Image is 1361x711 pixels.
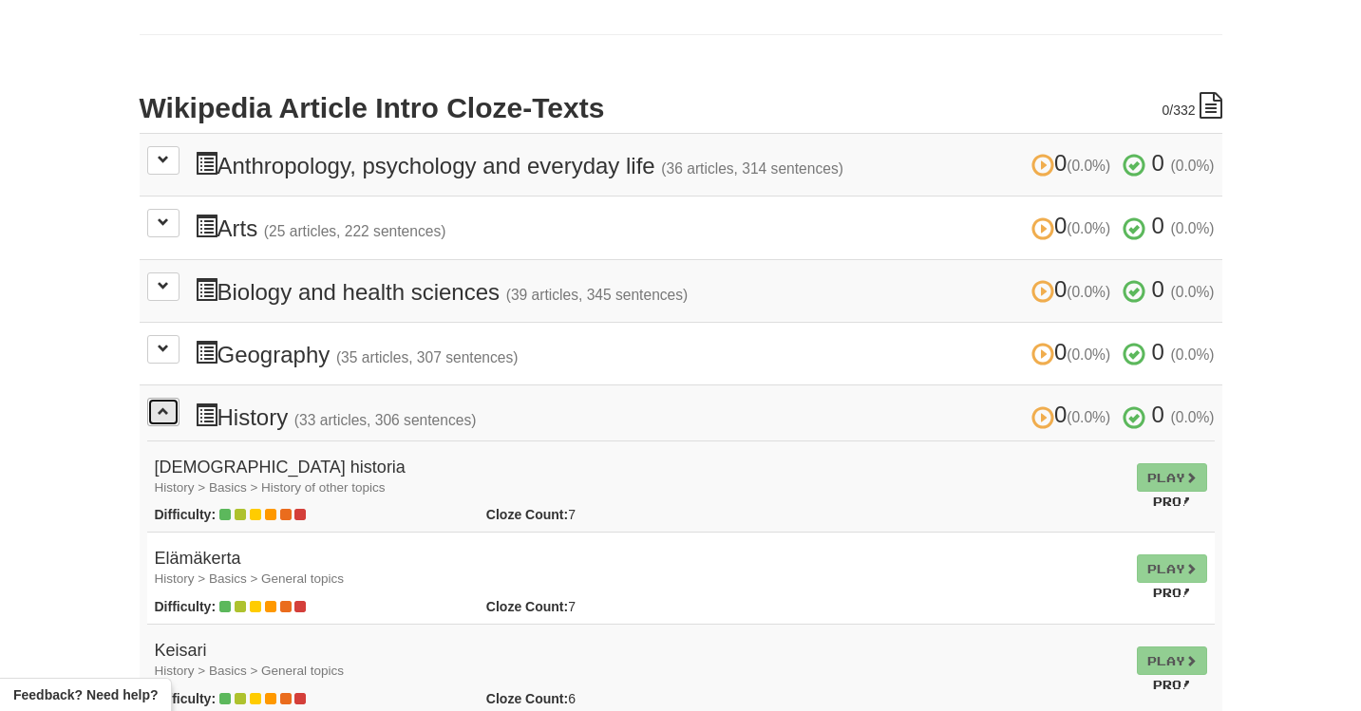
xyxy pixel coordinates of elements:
[1067,346,1110,363] small: (0.0%)
[472,689,721,708] div: 6
[1162,92,1221,120] div: /332
[1171,220,1215,236] small: (0.0%)
[1162,103,1169,118] span: 0
[155,599,217,614] strong: Difficulty:
[195,151,1215,178] h3: Anthropology, psychology and everyday life
[486,507,568,522] strong: Cloze Count:
[1152,402,1164,427] span: 0
[155,571,345,586] small: History > Basics > General topics
[1067,284,1110,300] small: (0.0%)
[1171,346,1215,363] small: (0.0%)
[155,664,345,678] small: History > Basics > General topics
[195,277,1215,305] h3: Biology and health sciences
[155,550,1122,588] h4: Elämäkerta
[1152,339,1164,365] span: 0
[1031,276,1117,302] span: 0
[155,458,1122,496] h4: [DEMOGRAPHIC_DATA] historia
[661,160,843,177] small: (36 articles, 314 sentences)
[486,691,568,706] strong: Cloze Count:
[1171,158,1215,174] small: (0.0%)
[155,480,386,495] small: History > Basics > History of other topics
[336,349,519,365] small: (35 articles, 307 sentences)
[1152,276,1164,302] span: 0
[1171,409,1215,425] small: (0.0%)
[264,223,446,239] small: (25 articles, 222 sentences)
[155,642,1122,680] h4: Keisari
[140,92,1222,123] h2: Wikipedia Article Intro Cloze-Texts
[1153,586,1191,599] small: Pro!
[13,685,158,704] span: Open feedback widget
[195,214,1215,241] h3: Arts
[1031,402,1117,427] span: 0
[195,340,1215,367] h3: Geography
[1067,158,1110,174] small: (0.0%)
[1031,150,1117,176] span: 0
[1152,213,1164,238] span: 0
[486,599,568,614] strong: Cloze Count:
[155,691,217,706] strong: Difficulty:
[1031,339,1117,365] span: 0
[1171,284,1215,300] small: (0.0%)
[1152,150,1164,176] span: 0
[294,412,477,428] small: (33 articles, 306 sentences)
[1067,409,1110,425] small: (0.0%)
[1153,678,1191,691] small: Pro!
[155,507,217,522] strong: Difficulty:
[472,597,721,616] div: 7
[1031,213,1117,238] span: 0
[1153,495,1191,508] small: Pro!
[506,287,689,303] small: (39 articles, 345 sentences)
[1067,220,1110,236] small: (0.0%)
[195,402,1215,430] h3: History
[472,505,721,524] div: 7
